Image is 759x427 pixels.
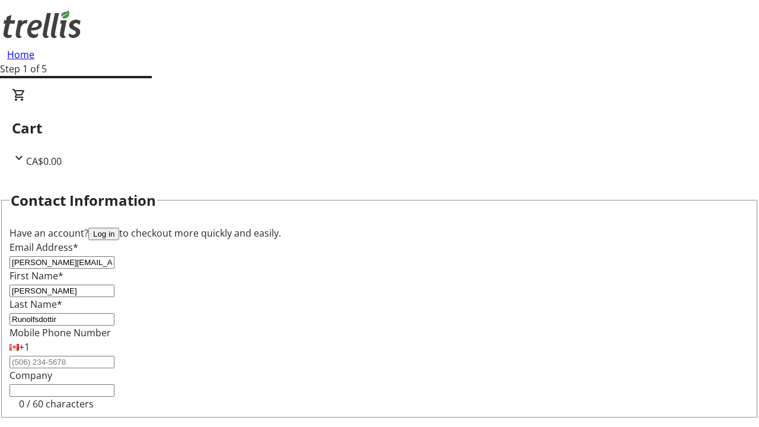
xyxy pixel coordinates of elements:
[12,88,747,168] div: CartCA$0.00
[9,369,52,382] label: Company
[9,298,62,311] label: Last Name*
[19,397,94,410] tr-character-limit: 0 / 60 characters
[12,117,747,139] h2: Cart
[9,269,63,282] label: First Name*
[9,326,111,339] label: Mobile Phone Number
[26,155,62,168] span: CA$0.00
[9,356,114,368] input: (506) 234-5678
[9,241,78,254] label: Email Address*
[88,228,119,240] button: Log in
[9,226,750,240] div: Have an account? to checkout more quickly and easily.
[11,190,156,211] h2: Contact Information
